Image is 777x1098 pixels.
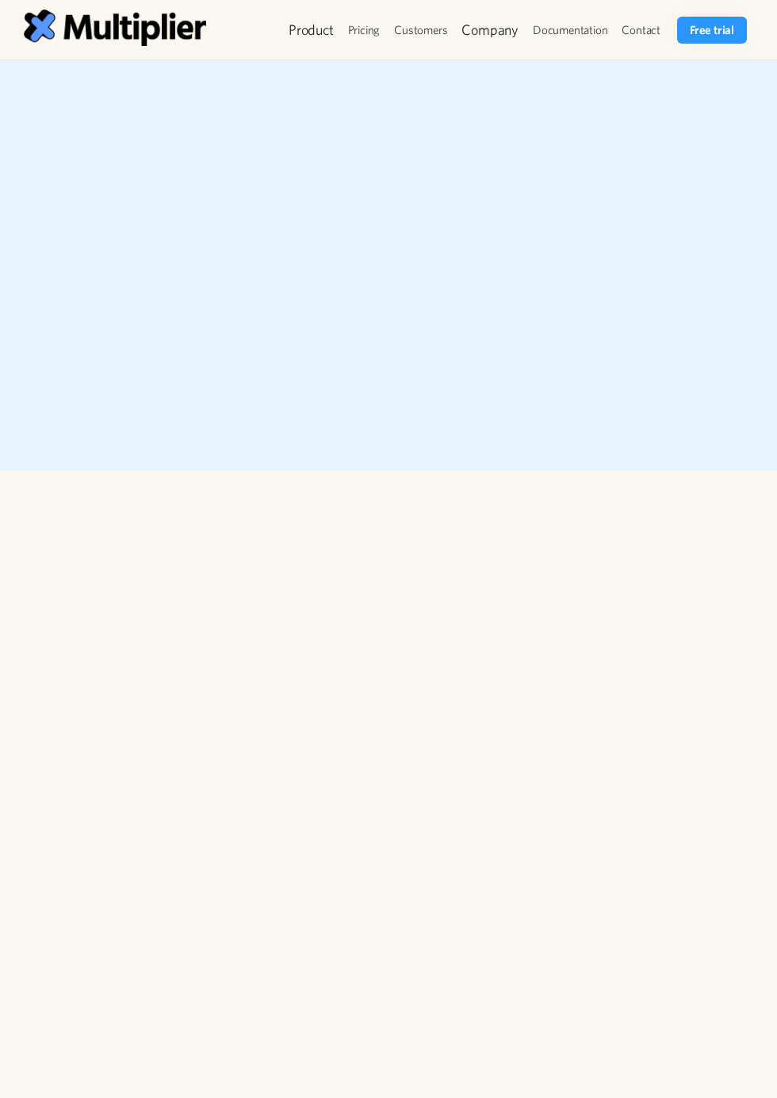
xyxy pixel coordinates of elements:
a: Customers [387,17,454,44]
a: Pricing [341,17,388,44]
strong: No More Guesswork—Fast, Secure Access Every Time [24,497,350,572]
a: Contact [614,17,668,44]
strong: Eliminate Access Request Chaos in JSM [24,100,367,200]
div: Product [281,17,341,44]
p: Ever feel like your team is trapped in a game of telephone? A user requests access to an app, but... [24,580,376,880]
div: Company [454,17,526,44]
a: Documentation [526,17,614,44]
strong: Give Employees One Place to Request Access to Everything [401,919,748,993]
p: Hundreds of access requests every month. Manual approvals. Constant follow-ups. Your team is drow... [24,227,376,377]
div: Product [289,21,334,40]
a: Free trial [677,17,747,44]
a: Try for free [24,389,376,426]
div: Company [461,21,519,40]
